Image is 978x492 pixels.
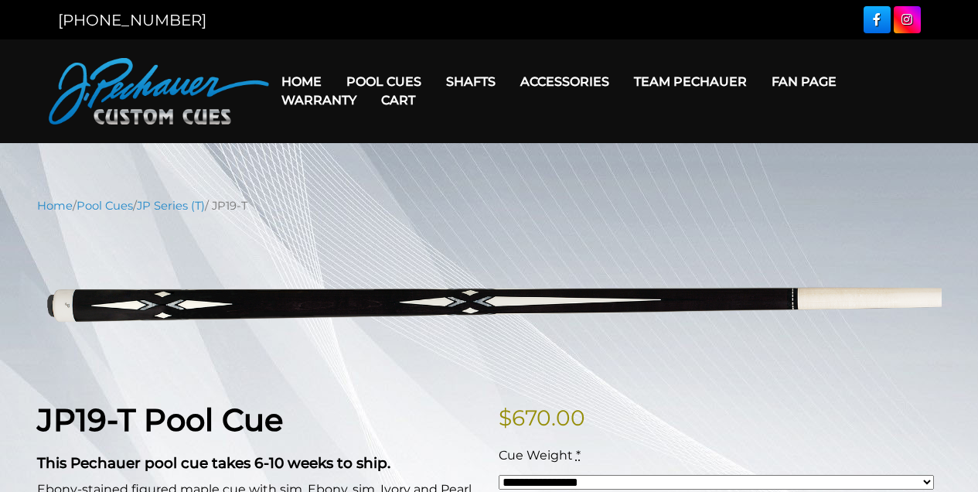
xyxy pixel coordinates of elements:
a: Pool Cues [334,62,434,101]
a: Warranty [269,80,369,120]
a: Cart [369,80,428,120]
a: Team Pechauer [622,62,759,101]
bdi: 670.00 [499,405,585,431]
a: Home [37,199,73,213]
a: Pool Cues [77,199,133,213]
strong: This Pechauer pool cue takes 6-10 weeks to ship. [37,454,390,472]
span: $ [499,405,512,431]
abbr: required [576,448,581,463]
img: Pechauer Custom Cues [49,58,269,125]
img: jp19-T.png [37,226,942,377]
strong: JP19-T Pool Cue [37,401,283,439]
a: JP Series (T) [137,199,205,213]
span: Cue Weight [499,448,573,463]
a: Fan Page [759,62,849,101]
a: [PHONE_NUMBER] [58,11,206,29]
a: Accessories [508,62,622,101]
a: Home [269,62,334,101]
a: Shafts [434,62,508,101]
nav: Breadcrumb [37,197,942,214]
